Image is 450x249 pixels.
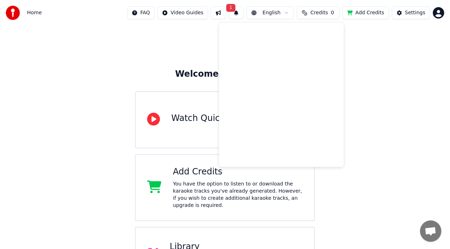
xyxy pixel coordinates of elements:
[171,113,275,124] div: Watch Quick Start Video
[173,181,303,209] div: You have the option to listen to or download the karaoke tracks you've already generated. However...
[27,9,42,16] span: Home
[127,6,155,19] button: FAQ
[331,9,334,16] span: 0
[157,6,208,19] button: Video Guides
[342,6,389,19] button: Add Credits
[6,6,20,20] img: youka
[229,6,244,19] button: 1
[226,4,236,12] span: 1
[27,9,42,16] nav: breadcrumb
[173,166,303,178] div: Add Credits
[420,220,441,242] a: Open chat
[310,9,328,16] span: Credits
[297,6,340,19] button: Credits0
[392,6,430,19] button: Settings
[405,9,425,16] div: Settings
[175,68,275,80] div: Welcome to Youka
